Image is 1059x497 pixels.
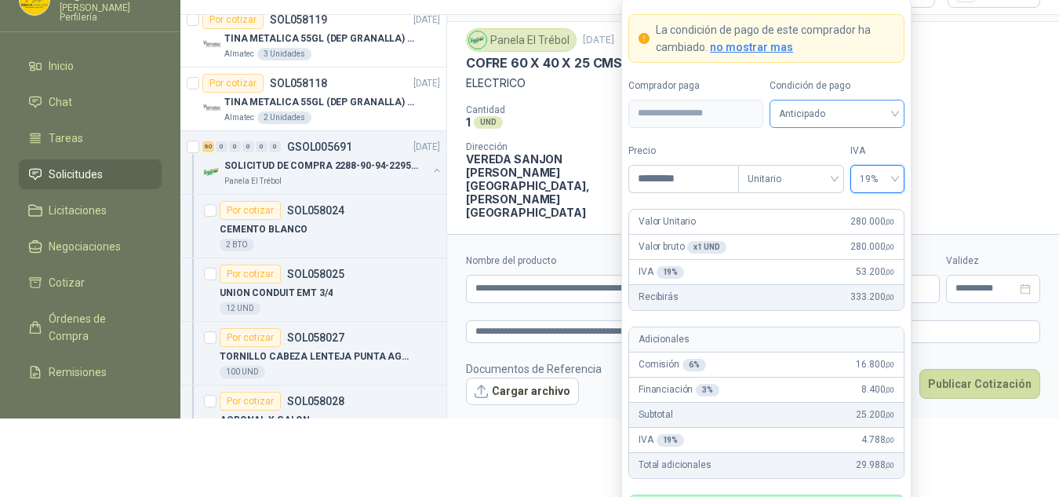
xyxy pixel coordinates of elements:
[856,357,894,372] span: 16.800
[269,141,281,152] div: 0
[860,167,895,191] span: 19%
[696,384,719,397] div: 3 %
[257,111,311,124] div: 2 Unidades
[220,349,415,364] p: TORNILLO CABEZA LENTEJA PUNTA AGUDA 8 X
[861,433,894,448] span: 4.788
[466,115,471,129] p: 1
[224,175,282,188] p: Panela El Trébol
[180,4,446,68] a: Por cotizarSOL058119[DATE] Company LogoTINA METALICA 55GL (DEP GRANALLA) CON TAPAAlmatec3 Unidades
[220,222,308,237] p: CEMENTO BLANCO
[466,378,579,406] button: Cargar archivo
[49,274,85,291] span: Cotizar
[850,290,894,305] span: 333.200
[885,268,894,276] span: ,00
[682,359,706,371] div: 6 %
[466,55,622,71] p: COFRE 60 X 40 X 25 CMS
[639,214,696,229] p: Valor Unitario
[220,286,333,301] p: UNION CONDUIT EMT 3/4
[583,33,614,48] p: [DATE]
[220,265,281,283] div: Por cotizar
[628,144,738,159] label: Precio
[413,76,440,91] p: [DATE]
[19,51,162,81] a: Inicio
[639,265,684,280] p: IVA
[885,360,894,369] span: ,00
[856,265,894,280] span: 53.200
[202,99,221,118] img: Company Logo
[256,141,267,152] div: 0
[413,13,440,27] p: [DATE]
[861,382,894,397] span: 8.400
[202,141,214,152] div: 60
[639,332,689,347] p: Adicionales
[49,202,107,219] span: Licitaciones
[270,14,327,25] p: SOL058119
[180,258,446,322] a: Por cotizarSOL058025UNION CONDUIT EMT 3/412 UND
[49,57,74,75] span: Inicio
[657,434,685,447] div: 19 %
[466,254,721,269] label: Nombre del producto
[60,3,162,22] p: [PERSON_NAME] Perfilería
[49,130,83,147] span: Tareas
[850,214,894,229] span: 280.000
[224,159,420,174] p: SOLICITUD DE COMPRA 2288-90-94-2295-96-2301-02-04
[885,386,894,394] span: ,00
[220,366,265,378] div: 100 UND
[469,31,486,49] img: Company Logo
[202,137,443,188] a: 60 0 0 0 0 0 GSOL005691[DATE] Company LogoSOLICITUD DE COMPRA 2288-90-94-2295-96-2301-02-04Panela...
[850,144,904,159] label: IVA
[466,360,602,378] p: Documentos de Referencia
[466,28,577,52] div: Panela El Trébol
[639,407,673,422] p: Subtotal
[224,111,254,124] p: Almatec
[885,217,894,226] span: ,00
[466,152,634,219] p: VEREDA SANJON [PERSON_NAME] [GEOGRAPHIC_DATA] , [PERSON_NAME][GEOGRAPHIC_DATA]
[710,41,793,53] span: no mostrar mas
[466,141,634,152] p: Dirección
[49,364,107,381] span: Remisiones
[19,159,162,189] a: Solicitudes
[49,93,72,111] span: Chat
[885,411,894,419] span: ,00
[270,78,327,89] p: SOL058118
[202,163,221,181] img: Company Logo
[474,116,503,129] div: UND
[180,322,446,386] a: Por cotizarSOL058027TORNILLO CABEZA LENTEJA PUNTA AGUDA 8 X100 UND
[287,205,344,216] p: SOL058024
[49,310,147,345] span: Órdenes de Compra
[19,123,162,153] a: Tareas
[639,433,684,448] p: IVA
[224,48,254,60] p: Almatec
[287,396,344,407] p: SOL058028
[639,357,706,372] p: Comisión
[19,87,162,117] a: Chat
[639,33,650,44] span: exclamation-circle
[180,386,446,449] a: Por cotizarSOL058028ACRONAL X GALON
[49,238,121,255] span: Negociaciones
[885,461,894,470] span: ,00
[287,332,344,343] p: SOL058027
[946,254,1040,269] label: Validez
[687,241,726,254] div: x 1 UND
[202,35,221,54] img: Company Logo
[216,141,227,152] div: 0
[287,269,344,280] p: SOL058025
[856,407,894,422] span: 25.200
[885,243,894,251] span: ,00
[202,10,264,29] div: Por cotizar
[639,239,726,254] p: Valor bruto
[19,232,162,261] a: Negociaciones
[19,196,162,225] a: Licitaciones
[19,357,162,387] a: Remisiones
[202,74,264,93] div: Por cotizar
[180,68,446,131] a: Por cotizarSOL058118[DATE] Company LogoTINA METALICA 55GL (DEP GRANALLA) CON TAPAAlmatec2 Unidades
[639,382,719,397] p: Financiación
[748,167,835,191] span: Unitario
[919,369,1040,399] button: Publicar Cotización
[628,79,763,93] label: Comprador paga
[19,304,162,351] a: Órdenes de Compra
[220,302,260,315] div: 12 UND
[413,140,440,155] p: [DATE]
[220,328,281,347] div: Por cotizar
[49,166,103,183] span: Solicitudes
